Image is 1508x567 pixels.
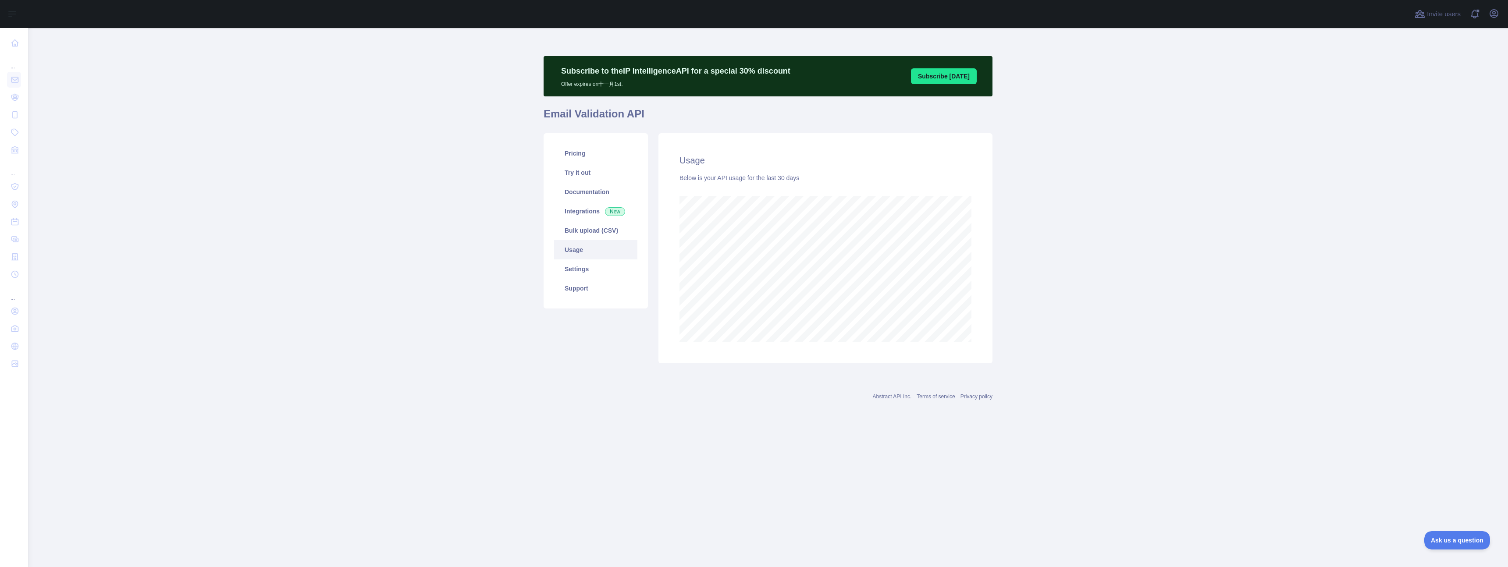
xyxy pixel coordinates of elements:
a: Privacy policy [960,393,992,400]
div: ... [7,284,21,301]
a: Settings [554,259,637,279]
a: Usage [554,240,637,259]
p: Offer expires on 十一月 1st. [561,77,790,88]
button: Invite users [1413,7,1462,21]
h1: Email Validation API [544,107,992,128]
span: New [605,207,625,216]
div: ... [7,53,21,70]
a: Pricing [554,144,637,163]
a: Bulk upload (CSV) [554,221,637,240]
a: Terms of service [917,393,955,400]
span: Invite users [1427,9,1461,19]
button: Subscribe [DATE] [911,68,977,84]
a: Abstract API Inc. [873,393,912,400]
a: Support [554,279,637,298]
a: Integrations New [554,202,637,221]
h2: Usage [679,154,971,167]
div: ... [7,159,21,177]
div: Below is your API usage for the last 30 days [679,174,971,182]
a: Try it out [554,163,637,182]
a: Documentation [554,182,637,202]
iframe: Toggle Customer Support [1424,531,1490,549]
p: Subscribe to the IP Intelligence API for a special 30 % discount [561,65,790,77]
